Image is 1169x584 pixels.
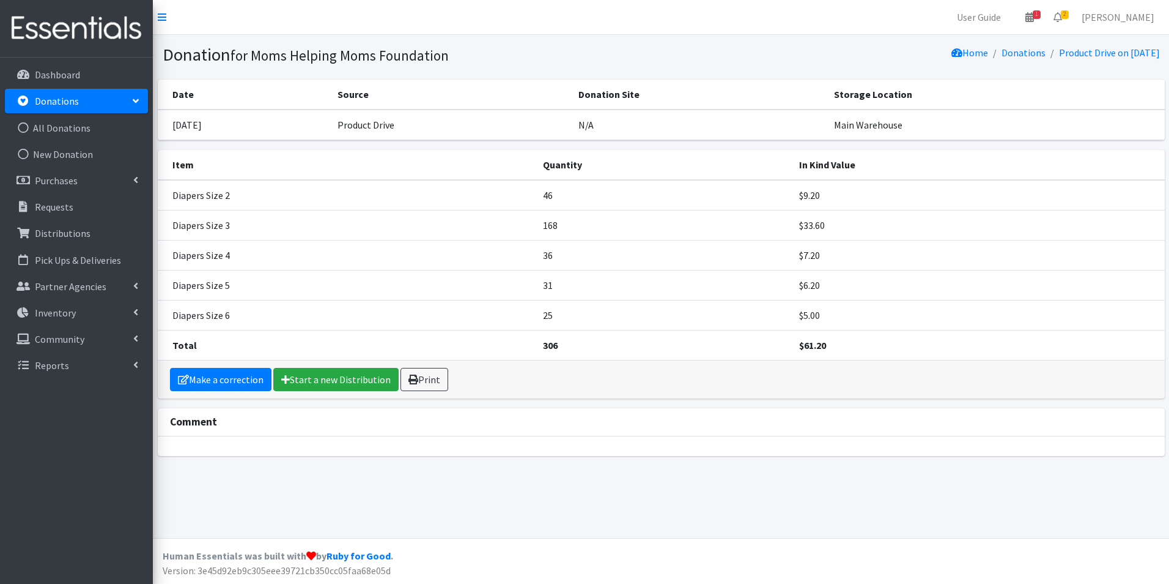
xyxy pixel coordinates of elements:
a: Print [400,368,448,391]
p: Distributions [35,227,90,239]
a: Pick Ups & Deliveries [5,248,148,272]
a: Dashboard [5,62,148,87]
a: User Guide [947,5,1011,29]
td: [DATE] [158,110,331,140]
span: 1 [1033,10,1041,19]
th: Date [158,80,331,110]
th: Donation Site [571,80,827,110]
a: Donations [5,89,148,113]
p: Partner Agencies [35,280,106,293]
td: Main Warehouse [827,110,1164,140]
th: In Kind Value [792,150,1164,180]
strong: Human Essentials was built with by . [163,550,393,562]
td: $7.20 [792,240,1164,270]
a: Ruby for Good [326,550,391,562]
strong: 306 [543,339,558,351]
p: Inventory [35,307,76,319]
p: Donations [35,95,79,107]
p: Reports [35,359,69,372]
strong: Total [172,339,197,351]
a: Purchases [5,168,148,193]
td: Diapers Size 4 [158,240,536,270]
a: Home [951,47,988,59]
td: 36 [536,240,792,270]
td: Diapers Size 6 [158,300,536,330]
td: Diapers Size 3 [158,210,536,240]
a: Requests [5,195,148,219]
a: Inventory [5,301,148,325]
td: $33.60 [792,210,1164,240]
th: Quantity [536,150,792,180]
p: Community [35,333,84,345]
td: Product Drive [330,110,571,140]
a: New Donation [5,142,148,167]
a: Start a new Distribution [273,368,399,391]
span: 2 [1061,10,1069,19]
td: $5.00 [792,300,1164,330]
td: $9.20 [792,180,1164,211]
img: HumanEssentials [5,8,148,49]
a: 2 [1044,5,1072,29]
a: Partner Agencies [5,274,148,299]
span: Version: 3e45d92eb9c305eee39721cb350cc05faa68e05d [163,564,391,577]
a: [PERSON_NAME] [1072,5,1164,29]
p: Pick Ups & Deliveries [35,254,121,266]
th: Item [158,150,536,180]
p: Dashboard [35,69,80,81]
a: Product Drive on [DATE] [1059,47,1160,59]
p: Purchases [35,174,78,187]
td: N/A [571,110,827,140]
a: Donations [1001,47,1045,59]
td: 31 [536,270,792,300]
td: Diapers Size 2 [158,180,536,211]
small: for Moms Helping Moms Foundation [230,47,449,64]
h1: Donation [163,44,657,66]
td: Diapers Size 5 [158,270,536,300]
a: Distributions [5,221,148,245]
strong: Comment [170,415,217,429]
strong: $61.20 [799,339,826,351]
td: $6.20 [792,270,1164,300]
a: Make a correction [170,368,271,391]
td: 46 [536,180,792,211]
a: Reports [5,353,148,378]
td: 168 [536,210,792,240]
th: Source [330,80,571,110]
a: Community [5,327,148,351]
a: 1 [1016,5,1044,29]
td: 25 [536,300,792,330]
p: Requests [35,201,73,213]
a: All Donations [5,116,148,140]
th: Storage Location [827,80,1164,110]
